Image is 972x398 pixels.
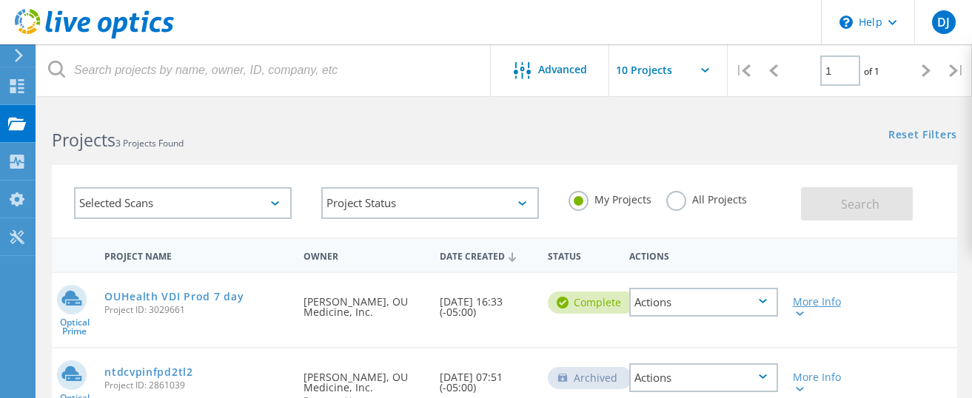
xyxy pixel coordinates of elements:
span: 3 Projects Found [115,137,184,149]
div: Owner [296,241,432,269]
span: Optical Prime [52,318,97,336]
a: Live Optics Dashboard [15,31,174,41]
b: Projects [52,128,115,152]
div: More Info [793,297,851,317]
span: of 1 [864,65,879,78]
span: DJ [937,16,950,28]
div: Actions [622,241,785,269]
div: More Info [793,372,851,393]
label: My Projects [569,191,651,205]
a: OUHealth VDI Prod 7 day [104,291,244,302]
div: Actions [629,363,777,392]
div: Archived [548,367,632,389]
div: Status [540,241,622,269]
div: Actions [629,288,777,317]
div: | [728,44,758,97]
div: Date Created [432,241,541,269]
div: Complete [548,291,636,314]
div: [PERSON_NAME], OU Medicine, Inc. [296,273,432,332]
div: | [942,44,972,97]
div: Project Status [321,187,539,219]
div: Selected Scans [74,187,292,219]
span: Project ID: 2861039 [104,381,289,390]
label: All Projects [666,191,747,205]
button: Search [801,187,913,220]
div: [DATE] 16:33 (-05:00) [432,273,541,332]
input: Search projects by name, owner, ID, company, etc [37,44,492,96]
span: Search [841,196,879,212]
span: Project ID: 3029661 [104,306,289,314]
svg: \n [839,16,853,29]
span: Advanced [538,64,587,75]
a: ntdcvpinfpd2tl2 [104,367,193,377]
div: Project Name [97,241,296,269]
a: Reset Filters [888,129,957,142]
